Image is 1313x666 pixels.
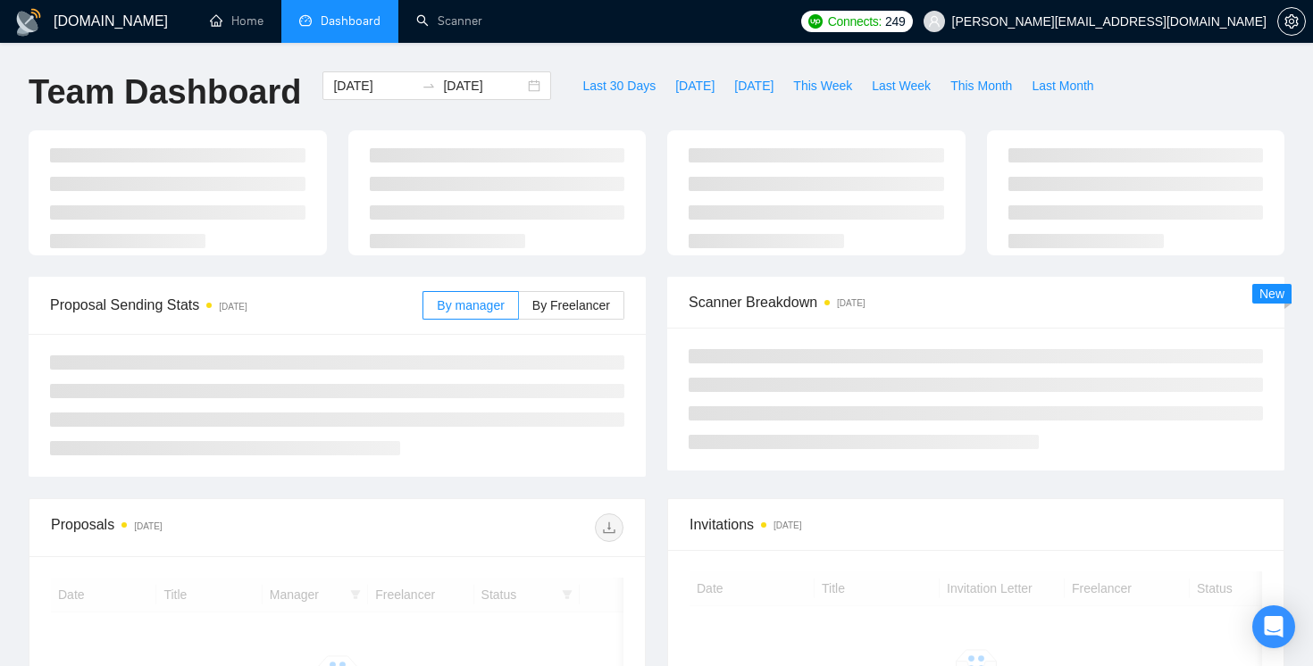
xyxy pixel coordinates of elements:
[333,76,414,96] input: Start date
[29,71,301,113] h1: Team Dashboard
[928,15,941,28] span: user
[828,12,882,31] span: Connects:
[422,79,436,93] span: to
[321,13,381,29] span: Dashboard
[675,76,715,96] span: [DATE]
[210,13,263,29] a: homeHome
[532,298,610,312] span: By Freelancer
[51,513,338,542] div: Proposals
[774,520,801,530] time: [DATE]
[689,291,1263,313] span: Scanner Breakdown
[1032,76,1093,96] span: Last Month
[793,76,852,96] span: This Week
[573,71,665,100] button: Last 30 Days
[1022,71,1103,100] button: Last Month
[783,71,862,100] button: This Week
[416,13,482,29] a: searchScanner
[437,298,504,312] span: By manager
[299,14,312,27] span: dashboard
[219,302,247,312] time: [DATE]
[665,71,724,100] button: [DATE]
[724,71,783,100] button: [DATE]
[582,76,656,96] span: Last 30 Days
[862,71,941,100] button: Last Week
[1252,605,1295,648] div: Open Intercom Messenger
[422,79,436,93] span: swap-right
[134,521,162,531] time: [DATE]
[443,76,524,96] input: End date
[941,71,1022,100] button: This Month
[1277,7,1306,36] button: setting
[1259,287,1284,301] span: New
[808,14,823,29] img: upwork-logo.png
[734,76,774,96] span: [DATE]
[885,12,905,31] span: 249
[1278,14,1305,29] span: setting
[950,76,1012,96] span: This Month
[872,76,931,96] span: Last Week
[837,298,865,308] time: [DATE]
[690,513,1262,536] span: Invitations
[1277,14,1306,29] a: setting
[14,8,43,37] img: logo
[50,294,422,316] span: Proposal Sending Stats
